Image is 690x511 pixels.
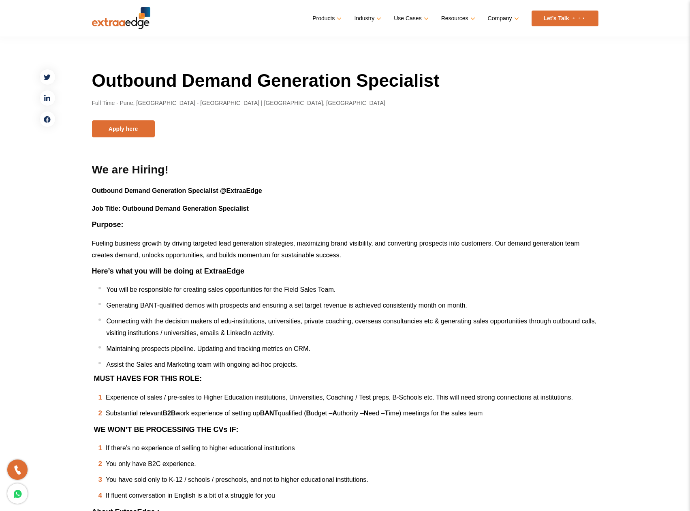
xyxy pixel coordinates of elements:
[92,240,580,259] span: Fueling business growth by driving targeted lead generation strategies, maximizing brand visibili...
[441,13,474,24] a: Resources
[107,361,298,368] span: Assist the Sales and Marketing team with ongoing ad-hoc projects.
[246,187,262,194] b: Edge
[92,374,598,383] h3: MUST HAVES FOR THIS ROLE:
[337,410,364,417] span: uthority –
[92,162,598,177] h2: We are Hiring!
[106,445,295,451] span: If there’s no experience of selling to higher educational institutions
[389,410,483,417] span: ime) meetings for the sales team
[92,425,598,434] h3: WE WON’T BE PROCESSING THE CVs IF:
[368,410,385,417] span: eed –
[163,410,176,417] b: B2B
[532,11,598,26] a: Let’s Talk
[364,410,369,417] b: N
[92,187,226,194] b: Outbound Demand Generation Specialist @
[106,394,573,401] span: Experience of sales / pre-sales to Higher Education institutions, Universities, Coaching / Test p...
[106,410,163,417] span: Substantial relevant
[385,410,389,417] b: T
[92,98,598,108] p: Full Time - Pune, [GEOGRAPHIC_DATA] - [GEOGRAPHIC_DATA] | [GEOGRAPHIC_DATA], [GEOGRAPHIC_DATA]
[176,410,260,417] span: work experience of setting up
[39,90,56,106] a: linkedin
[107,286,336,293] span: You will be responsible for creating sales opportunities for the Field Sales Team.
[106,460,196,467] span: You only have B2C experience.
[394,13,427,24] a: Use Cases
[332,410,337,417] b: A
[278,410,306,417] span: qualified (
[107,345,310,352] span: Maintaining prospects pipeline. Updating and tracking metrics on CRM.
[226,187,246,194] b: Extraa
[92,267,598,276] h3: Here’s what you will be doing at ExtraaEdge
[106,476,368,483] span: You have sold only to K-12 / schools / preschools, and not to higher educational institutions.
[39,69,56,85] a: twitter
[107,302,467,309] span: Generating BANT-qualified demos with prospects and ensuring a set target revenue is achieved cons...
[311,410,332,417] span: udget –
[92,69,598,92] h1: Outbound Demand Generation Specialist
[39,111,56,127] a: facebook
[106,492,275,499] span: If fluent conversation in English is a bit of a struggle for you
[92,220,598,229] h3: Purpose:
[260,410,278,417] b: BANT
[92,205,249,212] b: Job Title: Outbound Demand Generation Specialist
[354,13,380,24] a: Industry
[92,120,155,137] button: Apply here
[107,318,597,336] span: Connecting with the decision makers of edu-institutions, universities, private coaching, overseas...
[488,13,517,24] a: Company
[306,410,311,417] b: B
[312,13,340,24] a: Products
